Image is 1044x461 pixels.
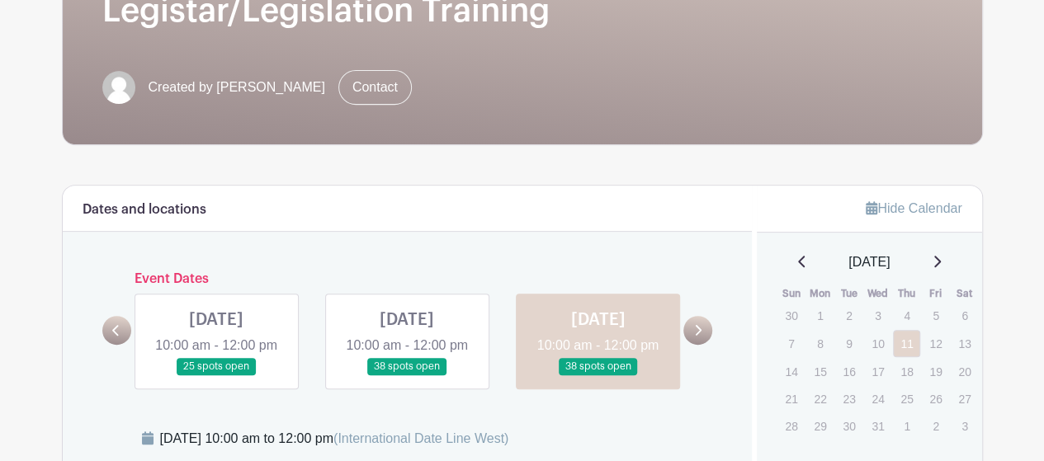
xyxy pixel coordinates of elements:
[864,413,891,439] p: 31
[951,413,978,439] p: 3
[892,285,921,302] th: Thu
[951,386,978,412] p: 27
[893,413,920,439] p: 1
[806,413,834,439] p: 29
[922,331,949,356] p: 12
[83,202,206,218] h6: Dates and locations
[777,303,805,328] p: 30
[922,359,949,384] p: 19
[777,359,805,384] p: 14
[805,285,834,302] th: Mon
[950,285,979,302] th: Sat
[864,303,891,328] p: 3
[333,431,508,445] span: (International Date Line West)
[806,386,834,412] p: 22
[863,285,892,302] th: Wed
[866,201,961,215] a: Hide Calendar
[922,413,949,439] p: 2
[160,429,509,449] div: [DATE] 10:00 am to 12:00 pm
[922,386,949,412] p: 26
[922,303,949,328] p: 5
[102,71,135,104] img: default-ce2991bfa6775e67f084385cd625a349d9dcbb7a52a09fb2fda1e96e2d18dcdb.png
[848,252,890,272] span: [DATE]
[338,70,412,105] a: Contact
[893,386,920,412] p: 25
[864,359,891,384] p: 17
[893,330,920,357] a: 11
[777,331,805,356] p: 7
[835,331,862,356] p: 9
[806,331,834,356] p: 8
[131,271,684,287] h6: Event Dates
[951,359,978,384] p: 20
[921,285,950,302] th: Fri
[806,303,834,328] p: 1
[951,331,978,356] p: 13
[864,331,891,356] p: 10
[777,386,805,412] p: 21
[834,285,863,302] th: Tue
[835,303,862,328] p: 2
[864,386,891,412] p: 24
[835,359,862,384] p: 16
[893,359,920,384] p: 18
[777,285,805,302] th: Sun
[951,303,978,328] p: 6
[835,386,862,412] p: 23
[835,413,862,439] p: 30
[777,413,805,439] p: 28
[149,78,325,97] span: Created by [PERSON_NAME]
[893,303,920,328] p: 4
[806,359,834,384] p: 15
